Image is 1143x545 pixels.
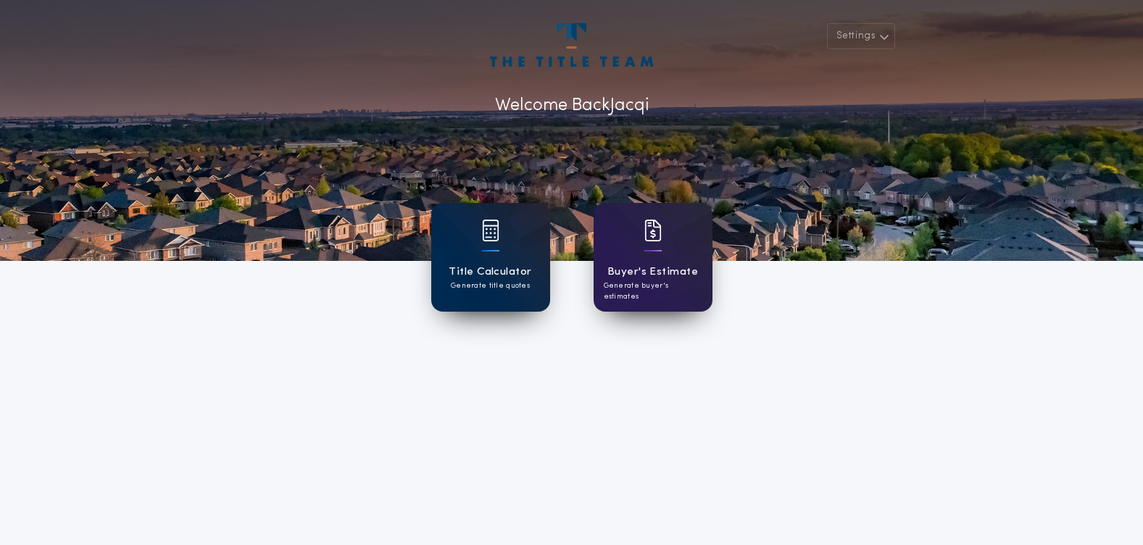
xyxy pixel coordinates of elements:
[490,23,652,67] img: account-logo
[607,264,698,280] h1: Buyer's Estimate
[451,280,530,291] p: Generate title quotes
[594,203,712,312] a: card iconBuyer's EstimateGenerate buyer's estimates
[827,23,895,49] button: Settings
[431,203,550,312] a: card iconTitle CalculatorGenerate title quotes
[604,280,702,302] p: Generate buyer's estimates
[644,220,662,241] img: card icon
[482,220,499,241] img: card icon
[449,264,531,280] h1: Title Calculator
[495,93,649,119] p: Welcome Back Jacqi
